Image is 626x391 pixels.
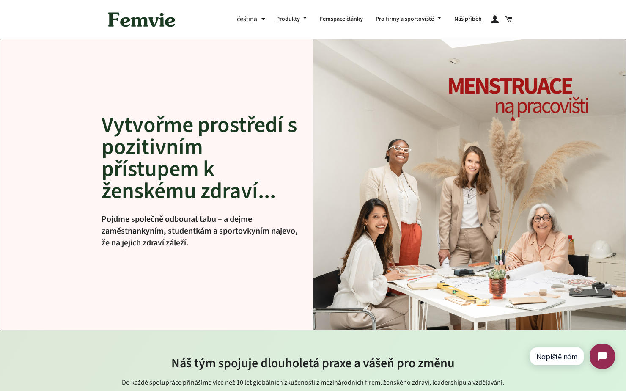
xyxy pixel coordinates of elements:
a: Produkty [270,8,314,30]
button: čeština [237,14,270,25]
a: Pro firmy a sportoviště [369,8,448,30]
p: Do každé spolupráce přinášíme více než 10 let globálních zkušeností z mezinárodních firem, ženské... [104,377,522,388]
a: Femspace články [313,8,369,30]
p: Pojďme společně odbourat tabu – a dejme zaměstnankyním, studentkám a sportovkyním najevo, že na ... [102,213,300,249]
iframe: Tidio Chat [522,336,622,376]
h2: Náš tým spojuje dlouholetá praxe a vášeň pro změnu [104,356,522,371]
img: Femvie [104,6,180,33]
h2: Vytvořme prostředí s pozitivním přístupem k ženskému zdraví... [102,114,300,202]
a: Náš příběh [448,8,488,30]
